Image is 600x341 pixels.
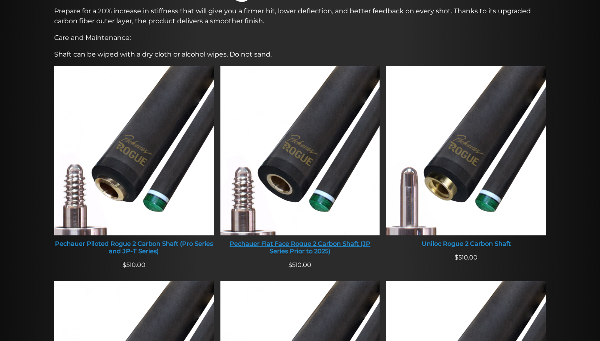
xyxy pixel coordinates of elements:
div: Pechauer Flat Face Rogue 2 Carbon Shaft (JP Series Prior to 2025) [220,240,380,255]
div: Pechauer Piloted Rogue 2 Carbon Shaft (Pro Series and JP-T Series) [54,240,214,255]
span: $ [122,261,126,269]
span: 510.00 [455,254,477,261]
a: Pechauer Piloted Rogue 2 Carbon Shaft (Pro Series and JP-T Series) Pechauer Piloted Rogue 2 Carbo... [54,66,214,260]
a: Uniloc Rogue 2 Carbon Shaft Uniloc Rogue 2 Carbon Shaft [386,66,546,253]
span: $ [455,254,458,261]
span: 510.00 [122,261,145,269]
img: Pechauer Flat Face Rogue 2 Carbon Shaft (JP Series Prior to 2025) [220,66,380,235]
p: Shaft can be wiped with a dry cloth or alcohol wipes. Do not sand. [54,49,546,59]
div: Uniloc Rogue 2 Carbon Shaft [386,240,546,248]
span: 510.00 [288,261,311,269]
p: Care and Maintenance: [54,33,546,43]
img: Pechauer Piloted Rogue 2 Carbon Shaft (Pro Series and JP-T Series) [54,66,214,235]
a: Pechauer Flat Face Rogue 2 Carbon Shaft (JP Series Prior to 2025) Pechauer Flat Face Rogue 2 Carb... [220,66,380,260]
p: Prepare for a 20% increase in stiffness that will give you a firmer hit, lower deflection, and be... [54,6,546,26]
img: Uniloc Rogue 2 Carbon Shaft [386,66,546,235]
span: $ [288,261,292,269]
